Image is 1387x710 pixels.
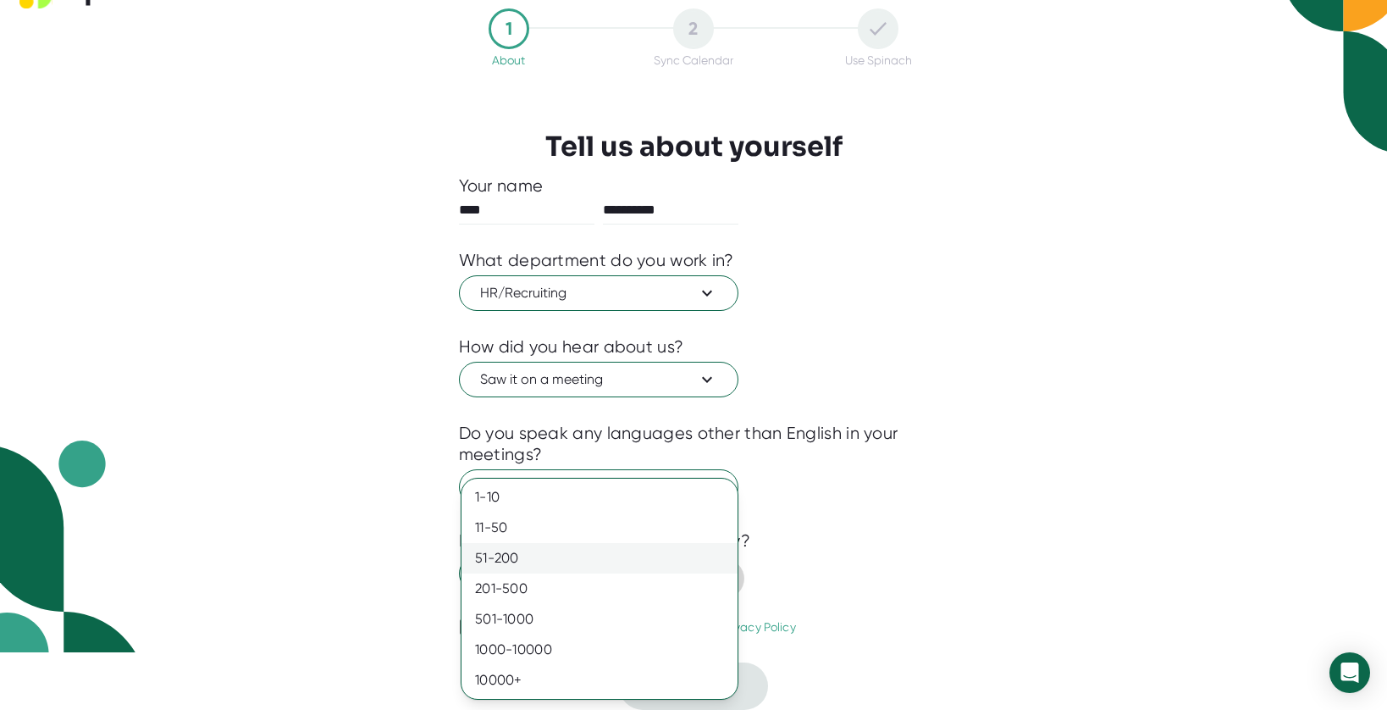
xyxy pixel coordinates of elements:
div: 501-1000 [461,604,738,635]
div: 11-50 [461,513,738,543]
div: 1000-10000 [461,635,738,665]
div: Open Intercom Messenger [1329,652,1370,693]
div: 201-500 [461,574,738,604]
div: 51-200 [461,543,738,574]
div: 1-10 [461,482,738,513]
div: 10000+ [461,665,738,696]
